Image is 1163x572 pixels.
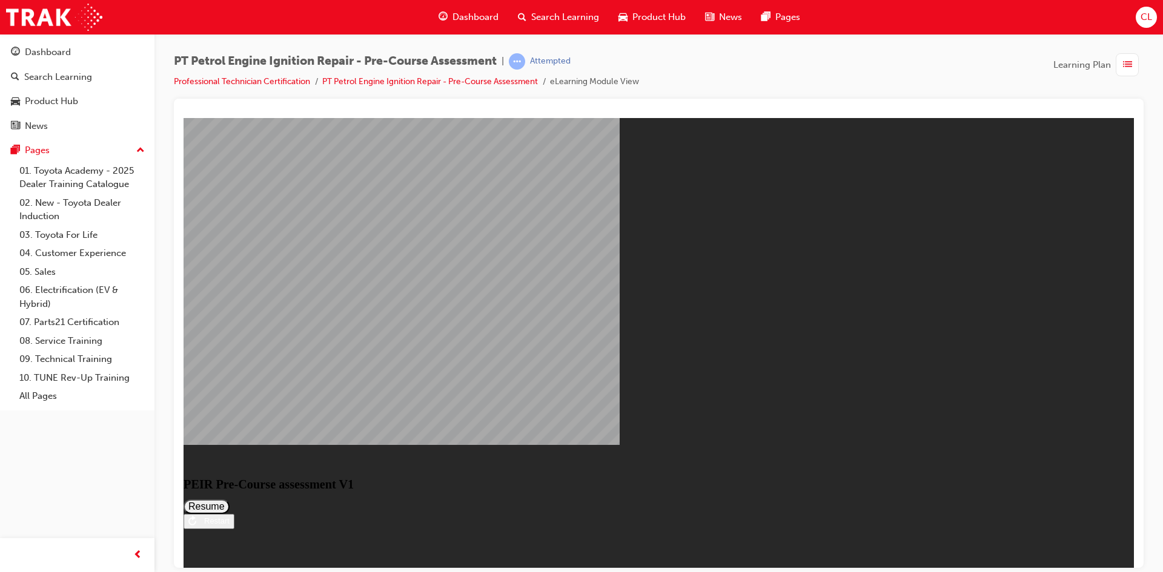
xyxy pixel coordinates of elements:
button: Pages [5,139,150,162]
div: Attempted [530,56,571,67]
a: 08. Service Training [15,332,150,350]
a: pages-iconPages [752,5,810,30]
button: CL [1136,7,1157,28]
a: search-iconSearch Learning [508,5,609,30]
span: Product Hub [632,10,686,24]
span: guage-icon [11,47,20,58]
span: learningRecordVerb_ATTEMPT-icon [509,53,525,70]
span: up-icon [136,143,145,159]
span: pages-icon [11,145,20,156]
div: News [25,119,48,133]
a: 02. New - Toyota Dealer Induction [15,194,150,226]
span: car-icon [11,96,20,107]
a: Dashboard [5,41,150,64]
span: prev-icon [133,548,142,563]
span: news-icon [705,10,714,25]
span: guage-icon [439,10,448,25]
a: Professional Technician Certification [174,76,310,87]
span: | [502,54,504,68]
a: car-iconProduct Hub [609,5,695,30]
span: search-icon [11,72,19,83]
a: PT Petrol Engine Ignition Repair - Pre-Course Assessment [322,76,538,87]
li: eLearning Module View [550,75,639,89]
span: news-icon [11,121,20,132]
div: Pages [25,143,50,157]
span: search-icon [518,10,526,25]
span: Dashboard [452,10,499,24]
div: Dashboard [25,45,71,59]
div: Product Hub [25,94,78,108]
button: DashboardSearch LearningProduct HubNews [5,39,150,139]
span: News [719,10,742,24]
a: Search Learning [5,66,150,88]
span: CL [1141,10,1152,24]
button: Learning Plan [1053,53,1144,76]
span: Learning Plan [1053,58,1111,72]
span: PT Petrol Engine Ignition Repair - Pre-Course Assessment [174,54,497,68]
a: All Pages [15,387,150,406]
a: 05. Sales [15,263,150,281]
div: Search Learning [24,70,92,84]
a: News [5,115,150,137]
a: 03. Toyota For Life [15,226,150,245]
a: 06. Electrification (EV & Hybrid) [15,281,150,313]
a: 07. Parts21 Certification [15,313,150,332]
img: Trak [6,4,102,31]
span: pages-icon [761,10,770,25]
span: Pages [775,10,800,24]
span: car-icon [618,10,628,25]
a: 09. Technical Training [15,350,150,369]
a: 04. Customer Experience [15,244,150,263]
a: news-iconNews [695,5,752,30]
a: 01. Toyota Academy - 2025 Dealer Training Catalogue [15,162,150,194]
span: list-icon [1123,58,1132,73]
span: Search Learning [531,10,599,24]
a: Product Hub [5,90,150,113]
a: guage-iconDashboard [429,5,508,30]
a: 10. TUNE Rev-Up Training [15,369,150,387]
